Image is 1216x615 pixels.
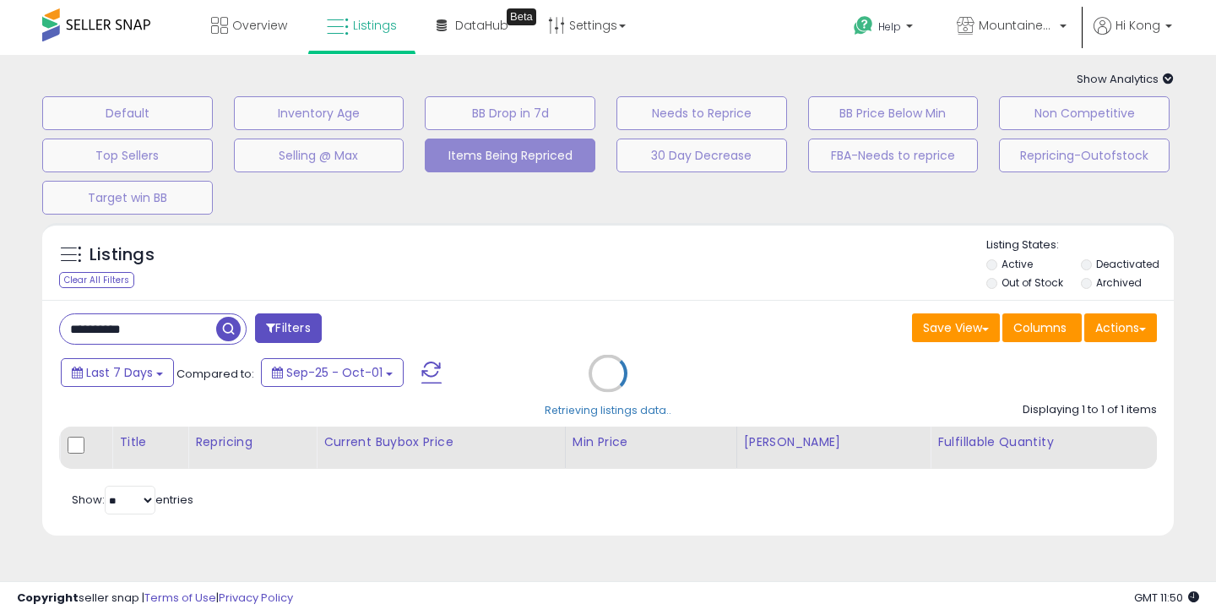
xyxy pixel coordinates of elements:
span: MountaineerBrand [979,17,1055,34]
button: Items Being Repriced [425,139,595,172]
span: Show Analytics [1077,71,1174,87]
strong: Copyright [17,590,79,606]
button: Repricing-Outofstock [999,139,1170,172]
i: Get Help [853,15,874,36]
span: Listings [353,17,397,34]
span: Overview [232,17,287,34]
button: 30 Day Decrease [616,139,787,172]
button: Selling @ Max [234,139,404,172]
button: Default [42,96,213,130]
span: Hi Kong [1116,17,1160,34]
div: Tooltip anchor [507,8,536,25]
div: Retrieving listings data.. [545,402,671,417]
button: BB Drop in 7d [425,96,595,130]
button: Needs to Reprice [616,96,787,130]
button: Non Competitive [999,96,1170,130]
a: Help [840,3,930,55]
button: Inventory Age [234,96,404,130]
a: Privacy Policy [219,590,293,606]
a: Terms of Use [144,590,216,606]
button: Top Sellers [42,139,213,172]
div: seller snap | | [17,591,293,607]
a: Hi Kong [1094,17,1172,55]
span: Help [878,19,901,34]
span: 2025-10-9 11:50 GMT [1134,590,1199,606]
button: Target win BB [42,181,213,215]
button: FBA-Needs to reprice [808,139,979,172]
span: DataHub [455,17,508,34]
button: BB Price Below Min [808,96,979,130]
